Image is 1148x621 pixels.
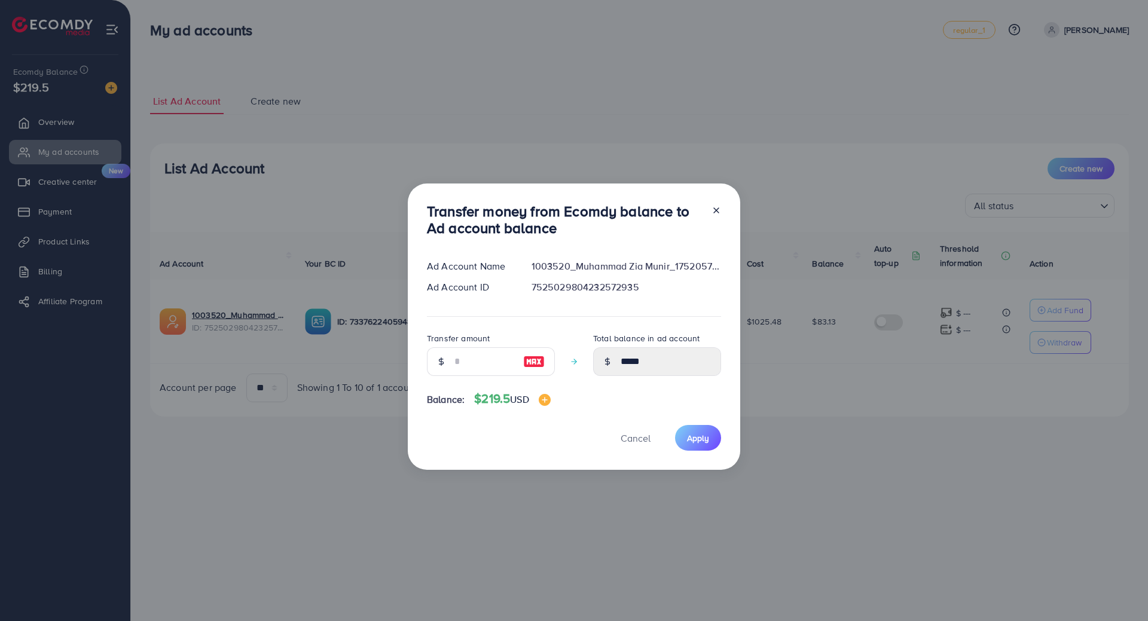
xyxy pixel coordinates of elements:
[417,259,522,273] div: Ad Account Name
[593,332,700,344] label: Total balance in ad account
[687,432,709,444] span: Apply
[427,203,702,237] h3: Transfer money from Ecomdy balance to Ad account balance
[510,393,529,406] span: USD
[417,280,522,294] div: Ad Account ID
[427,332,490,344] label: Transfer amount
[1097,567,1139,612] iframe: Chat
[539,394,551,406] img: image
[522,259,731,273] div: 1003520_Muhammad Zia Munir_1752057834951
[427,393,465,406] span: Balance:
[675,425,721,451] button: Apply
[621,432,651,445] span: Cancel
[606,425,665,451] button: Cancel
[523,354,545,369] img: image
[522,280,731,294] div: 7525029804232572935
[474,391,550,406] h4: $219.5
